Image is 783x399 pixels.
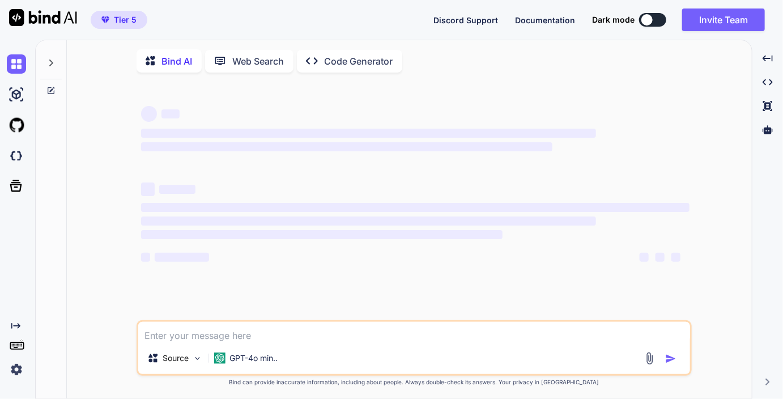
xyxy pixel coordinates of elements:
img: GPT-4o mini [214,353,225,364]
span: ‌ [141,253,150,262]
span: ‌ [671,253,680,262]
span: ‌ [656,253,665,262]
p: Bind can provide inaccurate information, including about people. Always double-check its answers.... [137,378,692,387]
span: ‌ [141,182,155,196]
span: ‌ [141,106,157,122]
img: Bind AI [9,9,77,26]
button: Discord Support [433,14,498,26]
button: Documentation [515,14,575,26]
button: Invite Team [682,9,765,31]
span: ‌ [141,142,552,151]
img: attachment [643,352,656,365]
span: Discord Support [433,15,498,25]
span: ‌ [141,217,596,226]
p: Source [163,353,189,364]
span: ‌ [141,230,503,239]
button: premiumTier 5 [91,11,147,29]
span: ‌ [640,253,649,262]
span: ‌ [159,185,195,194]
span: Dark mode [592,14,635,26]
p: GPT-4o min.. [230,353,278,364]
span: Documentation [515,15,575,25]
img: githubLight [7,116,26,135]
span: Tier 5 [114,14,137,26]
img: premium [101,16,109,23]
p: Code Generator [325,54,393,68]
img: chat [7,54,26,74]
span: ‌ [141,203,690,212]
img: icon [665,353,676,364]
p: Web Search [233,54,284,68]
img: settings [7,360,26,379]
span: ‌ [161,109,180,118]
p: Bind AI [162,54,193,68]
span: ‌ [141,129,596,138]
img: ai-studio [7,85,26,104]
span: ‌ [155,253,209,262]
img: darkCloudIdeIcon [7,146,26,165]
img: Pick Models [193,354,202,363]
